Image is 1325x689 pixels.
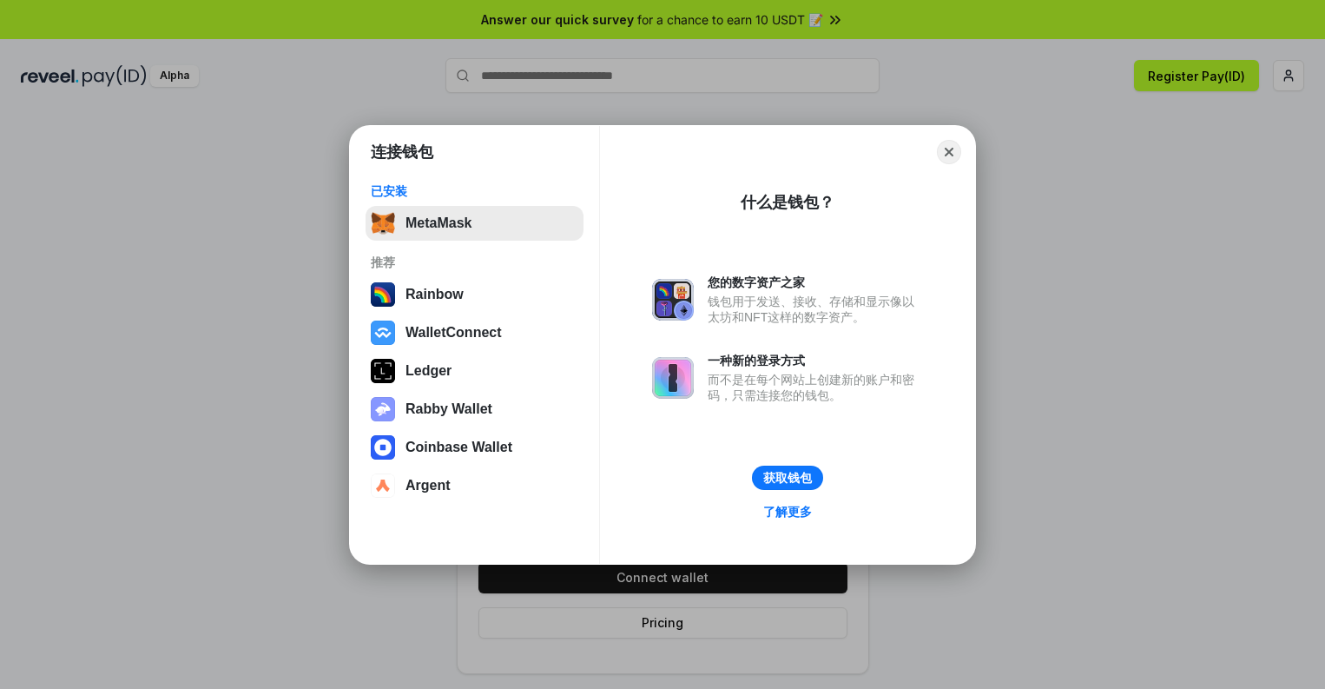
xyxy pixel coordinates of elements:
a: 了解更多 [753,500,822,523]
div: MetaMask [405,215,471,231]
button: MetaMask [366,206,583,241]
div: Rabby Wallet [405,401,492,417]
div: 获取钱包 [763,470,812,486]
img: svg+xml,%3Csvg%20xmlns%3D%22http%3A%2F%2Fwww.w3.org%2F2000%2Fsvg%22%20fill%3D%22none%22%20viewBox... [652,279,694,321]
img: svg+xml,%3Csvg%20width%3D%2228%22%20height%3D%2228%22%20viewBox%3D%220%200%2028%2028%22%20fill%3D... [371,474,395,498]
button: Ledger [366,354,583,388]
div: 什么是钱包？ [741,192,834,213]
button: Close [937,140,961,164]
div: 推荐 [371,255,578,270]
div: Rainbow [405,287,464,302]
h1: 连接钱包 [371,142,433,162]
button: WalletConnect [366,315,583,350]
button: 获取钱包 [752,466,823,490]
img: svg+xml,%3Csvg%20xmlns%3D%22http%3A%2F%2Fwww.w3.org%2F2000%2Fsvg%22%20width%3D%2228%22%20height%3... [371,359,395,383]
div: Coinbase Wallet [405,440,512,455]
div: 已安装 [371,183,578,199]
div: 您的数字资产之家 [708,275,923,290]
div: 钱包用于发送、接收、存储和显示像以太坊和NFT这样的数字资产。 [708,294,923,325]
div: WalletConnect [405,325,502,341]
button: Argent [366,468,583,503]
button: Rainbow [366,277,583,312]
img: svg+xml,%3Csvg%20fill%3D%22none%22%20height%3D%2233%22%20viewBox%3D%220%200%2035%2033%22%20width%... [371,211,395,235]
div: 一种新的登录方式 [708,353,923,368]
img: svg+xml,%3Csvg%20width%3D%22120%22%20height%3D%22120%22%20viewBox%3D%220%200%20120%20120%22%20fil... [371,282,395,307]
img: svg+xml,%3Csvg%20width%3D%2228%22%20height%3D%2228%22%20viewBox%3D%220%200%2028%2028%22%20fill%3D... [371,321,395,345]
div: 了解更多 [763,504,812,520]
img: svg+xml,%3Csvg%20width%3D%2228%22%20height%3D%2228%22%20viewBox%3D%220%200%2028%2028%22%20fill%3D... [371,435,395,460]
div: 而不是在每个网站上创建新的账户和密码，只需连接您的钱包。 [708,372,923,403]
button: Coinbase Wallet [366,430,583,465]
img: svg+xml,%3Csvg%20xmlns%3D%22http%3A%2F%2Fwww.w3.org%2F2000%2Fsvg%22%20fill%3D%22none%22%20viewBox... [652,357,694,399]
img: svg+xml,%3Csvg%20xmlns%3D%22http%3A%2F%2Fwww.w3.org%2F2000%2Fsvg%22%20fill%3D%22none%22%20viewBox... [371,397,395,421]
div: Argent [405,478,451,494]
button: Rabby Wallet [366,392,583,427]
div: Ledger [405,363,452,379]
